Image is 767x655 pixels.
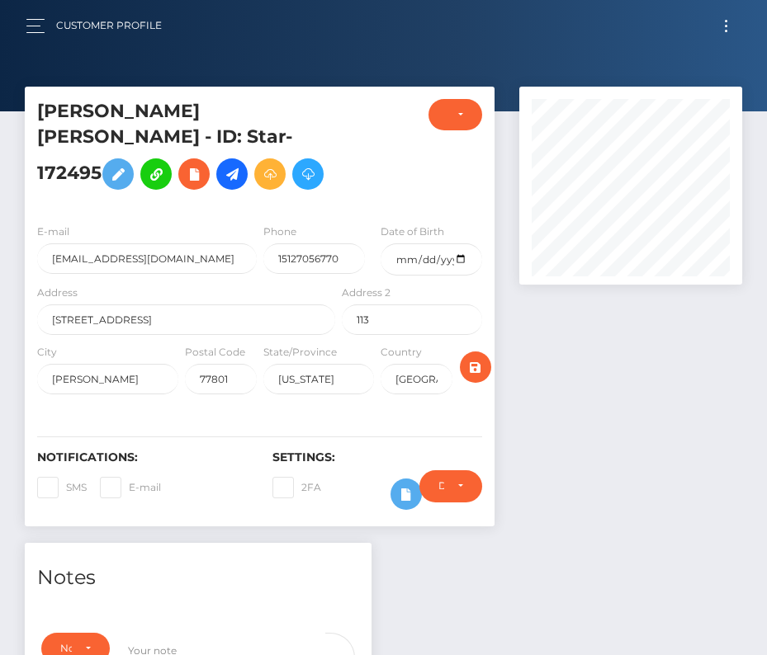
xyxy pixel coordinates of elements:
div: Note Type [60,642,72,655]
label: SMS [37,477,87,498]
label: Address 2 [342,285,391,300]
label: Date of Birth [381,224,444,239]
h6: Notifications: [37,450,248,464]
label: Country [381,345,422,360]
label: Postal Code [185,345,245,360]
label: City [37,345,57,360]
h5: [PERSON_NAME] [PERSON_NAME] - ID: Star-172495 [37,99,326,198]
label: Address [37,285,78,300]
a: Initiate Payout [216,158,248,190]
div: Do not require [438,479,445,492]
label: E-mail [37,224,69,239]
h6: Settings: [272,450,483,464]
label: 2FA [272,477,321,498]
label: Phone [263,224,296,239]
button: Do not require [419,470,483,502]
label: E-mail [100,477,161,498]
label: State/Province [263,345,337,360]
h4: Notes [37,563,359,592]
a: Customer Profile [56,8,162,43]
button: Toggle navigation [711,15,741,37]
button: ACTIVE [428,99,482,130]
